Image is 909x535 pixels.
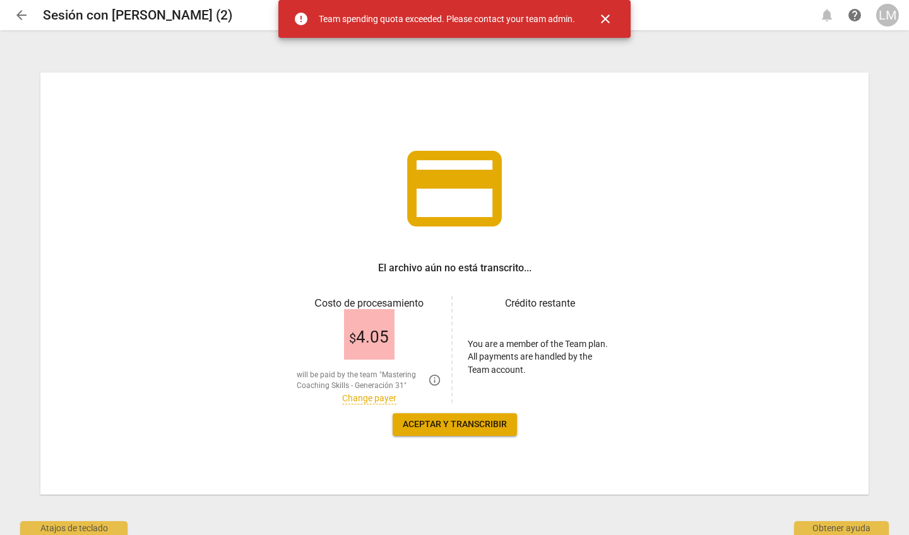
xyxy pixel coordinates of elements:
h2: Sesión con [PERSON_NAME] (2) [43,8,232,23]
span: credit_card [398,132,511,245]
span: will be paid by the team "Mastering Coaching Skills - Generación 31" [297,370,423,391]
span: You are over your transcription quota. Please, contact the team administrator Mastering Coaching ... [428,373,441,387]
a: Change payer [342,393,396,404]
div: Obtener ayuda [794,521,889,535]
h3: Сosto de procesamiento [297,296,441,311]
p: You are a member of the Team plan. All payments are handled by the Team account. [468,338,612,377]
a: Obtener ayuda [843,4,866,26]
h3: Crédito restante [468,296,612,311]
h3: El archivo aún no está transcrito... [378,261,532,276]
button: Cerrar [590,4,621,34]
span: arrow_back [14,8,29,23]
span: help [847,8,862,23]
button: Aceptar y transcribir [393,413,517,436]
span: Aceptar y transcribir [403,418,507,431]
span: close [598,11,613,26]
span: 4.05 [349,328,389,347]
button: LM [876,4,899,26]
span: $ [349,331,356,346]
span: error [294,11,309,26]
div: Team spending quota exceeded. Please contact your team admin. [319,13,575,26]
div: Atajos de teclado [20,521,128,535]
